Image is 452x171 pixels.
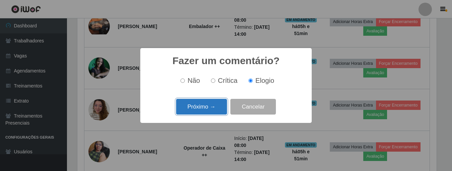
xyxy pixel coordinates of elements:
span: Elogio [255,77,274,84]
input: Elogio [248,78,253,83]
input: Crítica [211,78,215,83]
h2: Fazer um comentário? [172,55,280,67]
span: Crítica [218,77,238,84]
button: Próximo → [176,99,227,115]
span: Não [187,77,200,84]
input: Não [180,78,185,83]
button: Cancelar [230,99,276,115]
